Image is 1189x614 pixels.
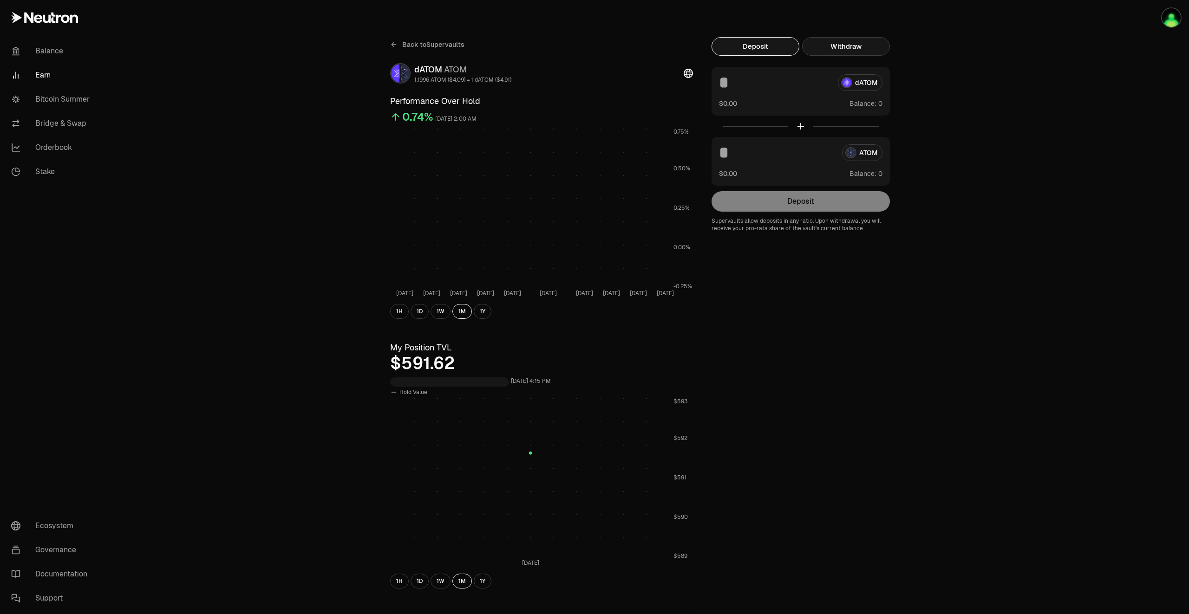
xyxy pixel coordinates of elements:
tspan: [DATE] [477,290,494,297]
span: Balance: [849,169,876,178]
a: Governance [4,538,100,562]
img: ATOM Logo [401,64,410,83]
span: ATOM [444,64,467,75]
a: Bridge & Swap [4,111,100,136]
button: 1H [390,574,409,588]
img: dATOM Logo [391,64,399,83]
button: 1M [452,304,472,319]
div: [DATE] 2:00 AM [435,114,477,124]
span: Balance: [849,99,876,108]
button: 1W [431,304,451,319]
tspan: $589 [673,552,687,560]
span: Hold Value [399,388,427,396]
tspan: [DATE] [504,290,521,297]
button: 1W [431,574,451,588]
button: $0.00 [719,168,737,178]
a: Balance [4,39,100,63]
span: Back to Supervaults [402,40,464,49]
button: Withdraw [802,37,890,56]
a: Stake [4,160,100,184]
p: Supervaults allow deposits in any ratio. Upon withdrawal you will receive your pro-rata share of ... [712,217,890,232]
button: $0.00 [719,98,737,108]
tspan: 0.25% [673,204,690,212]
tspan: 0.75% [673,128,689,136]
h3: Performance Over Hold [390,95,693,108]
div: 0.74% [402,110,433,124]
a: Back toSupervaults [390,37,464,52]
tspan: $591 [673,474,686,481]
tspan: [DATE] [603,290,620,297]
img: portefeuilleterra [1162,8,1181,27]
tspan: [DATE] [450,290,467,297]
tspan: 0.50% [673,165,690,172]
tspan: $592 [673,434,687,442]
tspan: [DATE] [576,290,593,297]
a: Documentation [4,562,100,586]
tspan: -0.25% [673,283,692,290]
a: Orderbook [4,136,100,160]
h3: My Position TVL [390,341,693,354]
a: Ecosystem [4,514,100,538]
button: 1H [390,304,409,319]
tspan: 0.00% [673,244,690,251]
tspan: [DATE] [522,559,539,567]
button: 1Y [474,304,491,319]
tspan: $593 [673,398,687,405]
button: 1Y [474,574,491,588]
tspan: [DATE] [396,290,413,297]
div: [DATE] 4:15 PM [511,376,551,387]
div: $591.62 [390,354,693,373]
div: 1.1996 ATOM ($4.09) = 1 dATOM ($4.91) [414,76,511,84]
button: Deposit [712,37,799,56]
button: 1D [411,574,429,588]
tspan: [DATE] [657,290,674,297]
a: Earn [4,63,100,87]
button: 1D [411,304,429,319]
tspan: $590 [673,513,688,521]
tspan: [DATE] [630,290,647,297]
tspan: [DATE] [423,290,440,297]
tspan: [DATE] [540,290,557,297]
div: dATOM [414,63,511,76]
a: Bitcoin Summer [4,87,100,111]
a: Support [4,586,100,610]
button: 1M [452,574,472,588]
